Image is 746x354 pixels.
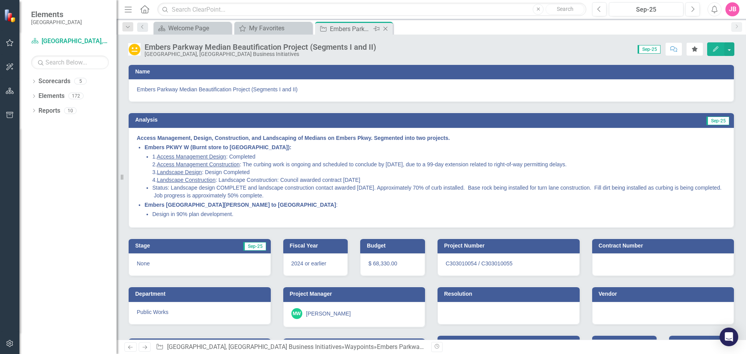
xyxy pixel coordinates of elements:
span: 2024 or earlier [291,260,326,267]
strong: Embers [GEOGRAPHIC_DATA][PERSON_NAME] to [GEOGRAPHIC_DATA] [145,202,336,208]
span: Public Works [137,309,168,315]
a: [GEOGRAPHIC_DATA], [GEOGRAPHIC_DATA] Business Initiatives [167,343,342,351]
span: Search [557,6,573,12]
u: Landscape Design [157,169,202,175]
li: : [145,201,726,218]
h3: Stage [135,243,186,249]
h3: +/- Budget [676,340,730,345]
a: Scorecards [38,77,70,86]
h3: Fiscal Year [290,243,344,249]
div: [PERSON_NAME] [306,310,351,317]
span: Sep-25 [243,242,266,251]
a: Reports [38,106,60,115]
h3: Budget [367,243,421,249]
h3: Project Manager [290,291,422,297]
u: Landscape Construction [157,177,216,183]
a: [GEOGRAPHIC_DATA], [GEOGRAPHIC_DATA] Business Initiatives [31,37,109,46]
div: Sep-25 [612,5,681,14]
a: Welcome Page [155,23,229,33]
div: 2. : The curbing work is ongoing and scheduled to conclude by [DATE], due to a 99-day extension r... [152,160,726,168]
h3: Name [135,69,730,75]
div: Open Intercom Messenger [720,328,738,346]
div: MW [291,308,302,319]
small: [GEOGRAPHIC_DATA] [31,19,82,25]
div: My Favorites [249,23,310,33]
span: C303010054 / C303010055 [446,260,512,267]
u: Access Management Design [157,153,226,160]
img: In Progress [128,43,141,56]
u: Access Management Construction [157,161,240,167]
div: 10 [64,107,77,114]
a: Waypoints [345,343,374,351]
h3: Project Number [444,243,576,249]
button: JB [725,2,739,16]
span: None [137,260,150,267]
h3: Resolution [444,291,576,297]
div: » » [156,343,425,352]
button: Sep-25 [609,2,683,16]
h3: Purchase Order Number [444,340,576,345]
div: Embers Parkway Median Beautification Project (Segments I and II) [330,24,371,34]
h3: Vendor [599,291,730,297]
div: Embers Parkway Median Beautification Project (Segments I and II) [377,343,558,351]
strong: Embers PKWY W (Burnt store to [GEOGRAPHIC_DATA]): [145,144,291,150]
h3: Analysis [135,117,424,123]
span: Elements [31,10,82,19]
span: Sep-25 [706,117,729,125]
div: 5 [74,78,87,85]
span: $ 68,330.00 [368,260,397,267]
div: Welcome Page [168,23,229,33]
button: Search [546,4,584,15]
a: My Favorites [236,23,310,33]
a: Elements [38,92,64,101]
h3: Contract Number [599,243,730,249]
strong: Access Management, Design, Construction, and Landscaping of Medians on Embers Pkwy. Segmented int... [137,135,450,141]
input: Search Below... [31,56,109,69]
img: ClearPoint Strategy [4,9,17,23]
p: Design in 90% plan development. [152,210,726,218]
div: 1. : Completed [152,153,726,160]
div: Embers Parkway Median Beautification Project (Segments I and II) [145,43,376,51]
h3: Department [135,291,267,297]
div: 3. : Design Completed [152,168,726,176]
span: Sep-25 [638,45,661,54]
div: [GEOGRAPHIC_DATA], [GEOGRAPHIC_DATA] Business Initiatives [145,51,376,57]
div: 172 [68,93,84,99]
h3: Completed on Time? [599,340,653,345]
li: Status: Landscape design COMPLETE and landscape construction contact awarded [DATE]. Approximatel... [152,184,726,199]
span: Embers Parkway Median Beautification Project (Segments I and II) [137,85,726,93]
input: Search ClearPoint... [157,3,586,16]
div: 4. : Landscape Construction: Council awarded contract [DATE] [152,176,726,184]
